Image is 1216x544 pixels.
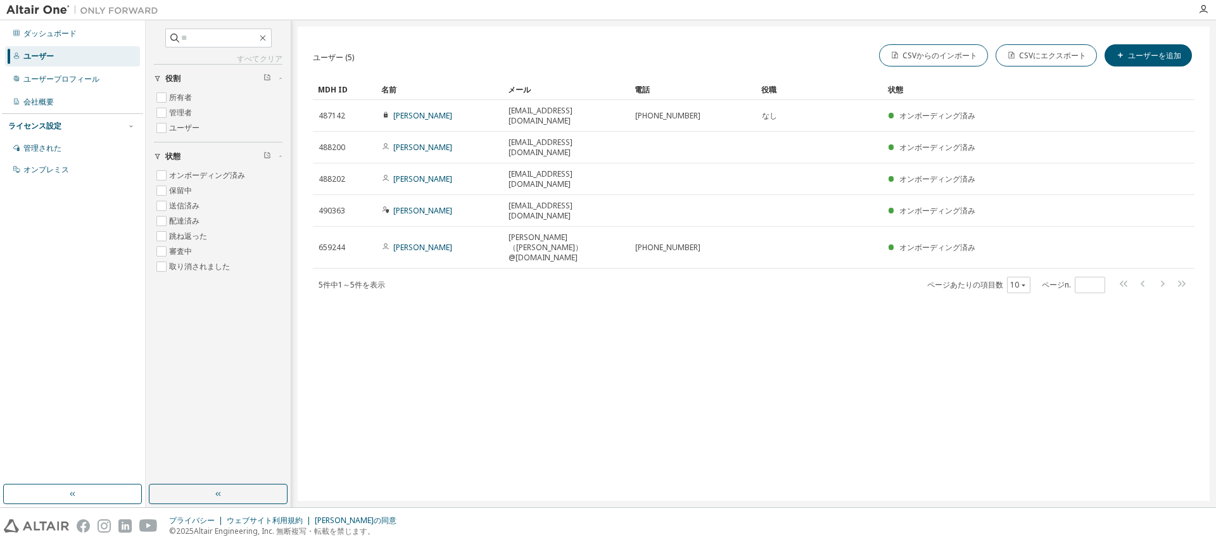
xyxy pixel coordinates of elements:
[899,242,975,253] font: オンボーディング済み
[98,519,111,533] img: instagram.svg
[927,279,1003,290] font: ページあたりの項目数
[331,279,338,290] font: 中
[165,73,180,84] font: 役割
[635,110,700,121] font: [PHONE_NUMBER]
[23,142,61,153] font: 管理された
[393,242,452,253] font: [PERSON_NAME]
[509,200,573,221] font: [EMAIL_ADDRESS][DOMAIN_NAME]
[154,142,282,170] button: 状態
[1042,279,1071,290] font: ページn.
[338,279,343,290] font: 1
[350,279,362,290] font: 5件
[509,105,573,126] font: [EMAIL_ADDRESS][DOMAIN_NAME]
[762,110,777,121] font: なし
[315,515,396,526] font: [PERSON_NAME]の同意
[362,279,385,290] font: を表示
[996,44,1097,66] button: CSVにエクスポート
[509,137,573,158] font: [EMAIL_ADDRESS][DOMAIN_NAME]
[381,84,396,95] font: 名前
[169,526,176,536] font: ©
[23,51,54,61] font: ユーザー
[1128,50,1181,61] font: ユーザーを追加
[508,84,531,95] font: メール
[169,246,192,256] font: 審査中
[393,110,452,121] font: [PERSON_NAME]
[635,84,650,95] font: 電話
[635,242,700,253] font: [PHONE_NUMBER]
[169,231,207,241] font: 跳ね返った
[169,515,215,526] font: プライバシー
[77,519,90,533] img: facebook.svg
[23,73,99,84] font: ユーザープロフィール
[139,519,158,533] img: youtube.svg
[263,73,271,84] span: フィルターをクリア
[393,205,452,216] font: [PERSON_NAME]
[23,96,54,107] font: 会社概要
[23,164,69,175] font: オンプレミス
[8,120,61,131] font: ライセンス設定
[879,44,988,66] button: CSVからのインポート
[176,526,194,536] font: 2025
[169,200,199,211] font: 送信済み
[169,122,199,133] font: ユーザー
[1105,44,1192,66] button: ユーザーを追加
[899,142,975,153] font: オンボーディング済み
[393,174,452,184] font: [PERSON_NAME]
[169,215,199,226] font: 配達済み
[313,52,354,63] font: ユーザー (5)
[319,142,345,153] font: 488200
[319,279,331,290] font: 5件
[1019,50,1086,61] font: CSVにエクスポート
[761,84,776,95] font: 役職
[6,4,165,16] img: アルタイルワン
[319,242,345,253] font: 659244
[393,142,452,153] font: [PERSON_NAME]
[237,53,282,64] font: すべてクリア
[509,168,573,189] font: [EMAIL_ADDRESS][DOMAIN_NAME]
[165,151,180,161] font: 状態
[23,28,77,39] font: ダッシュボード
[154,65,282,92] button: 役割
[169,185,192,196] font: 保留中
[319,110,345,121] font: 487142
[169,92,192,103] font: 所有者
[194,526,375,536] font: Altair Engineering, Inc. 無断複写・転載を禁じます。
[319,205,345,216] font: 490363
[1010,279,1019,290] font: 10
[227,515,303,526] font: ウェブサイト利用規約
[318,84,348,95] font: MDH ID
[319,174,345,184] font: 488202
[899,174,975,184] font: オンボーディング済み
[169,107,192,118] font: 管理者
[509,232,583,263] font: [PERSON_NAME]（[PERSON_NAME]）@[DOMAIN_NAME]
[899,110,975,121] font: オンボーディング済み
[343,279,350,290] font: ～
[169,261,230,272] font: 取り消されました
[263,151,271,161] span: フィルターをクリア
[888,84,903,95] font: 状態
[899,205,975,216] font: オンボーディング済み
[169,170,245,180] font: オンボーディング済み
[118,519,132,533] img: linkedin.svg
[4,519,69,533] img: altair_logo.svg
[902,50,977,61] font: CSVからのインポート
